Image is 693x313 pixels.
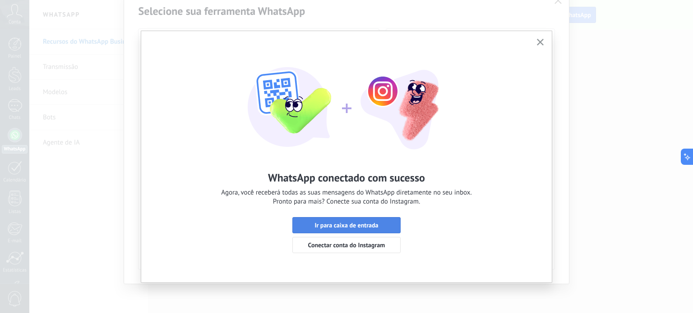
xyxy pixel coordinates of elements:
[247,45,446,153] img: wa-lite-feat-instagram-success.png
[221,188,471,206] span: Agora, você receberá todas as suas mensagens do WhatsApp diretamente no seu inbox. Pronto para ma...
[292,237,401,253] button: Conectar conta do Instagram
[308,242,385,248] span: Conectar conta do Instagram
[292,217,401,233] button: Ir para caixa de entrada
[268,171,425,185] h2: WhatsApp conectado com sucesso
[314,222,378,228] span: Ir para caixa de entrada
